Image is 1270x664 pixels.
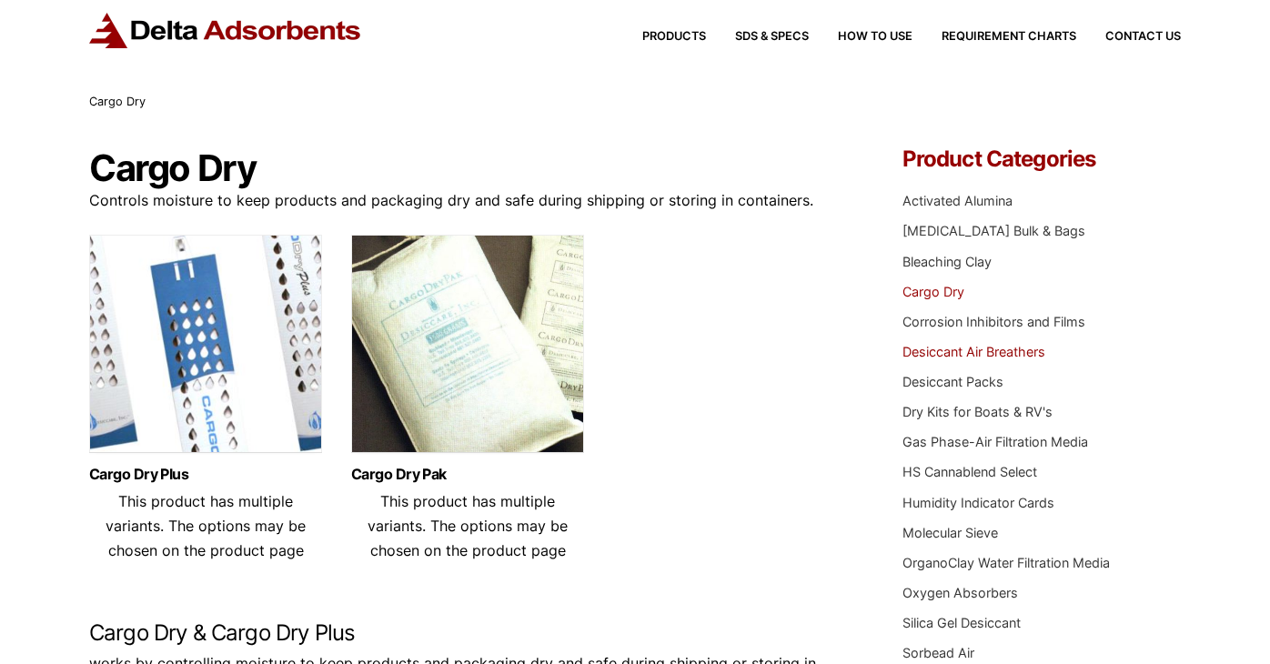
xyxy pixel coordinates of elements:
a: Sorbead Air [902,645,974,660]
span: How to Use [838,31,912,43]
a: Products [613,31,706,43]
span: Contact Us [1105,31,1181,43]
p: Controls moisture to keep products and packaging dry and safe during shipping or storing in conta... [89,188,848,213]
a: Cargo Dry Plus [89,467,322,482]
a: Dry Kits for Boats & RV's [902,404,1053,419]
a: Molecular Sieve [902,525,998,540]
a: Activated Alumina [902,193,1013,208]
a: Silica Gel Desiccant [902,615,1021,630]
a: How to Use [809,31,912,43]
a: Desiccant Packs [902,374,1003,389]
a: Requirement Charts [912,31,1076,43]
a: Gas Phase-Air Filtration Media [902,434,1088,449]
img: Delta Adsorbents [89,13,362,48]
h1: Cargo Dry [89,148,848,188]
span: Requirement Charts [942,31,1076,43]
span: Products [642,31,706,43]
a: Contact Us [1076,31,1181,43]
a: Corrosion Inhibitors and Films [902,314,1085,329]
a: Cargo Dry [902,284,964,299]
span: This product has multiple variants. The options may be chosen on the product page [106,492,306,559]
h2: Cargo Dry & Cargo Dry Plus [89,620,848,647]
a: [MEDICAL_DATA] Bulk & Bags [902,223,1085,238]
a: Bleaching Clay [902,254,992,269]
a: Humidity Indicator Cards [902,495,1054,510]
a: SDS & SPECS [706,31,809,43]
h4: Product Categories [902,148,1181,170]
a: OrganoClay Water Filtration Media [902,555,1110,570]
span: SDS & SPECS [735,31,809,43]
a: Oxygen Absorbers [902,585,1018,600]
a: HS Cannablend Select [902,464,1037,479]
span: This product has multiple variants. The options may be chosen on the product page [368,492,568,559]
a: Desiccant Air Breathers [902,344,1045,359]
span: Cargo Dry [89,95,146,108]
a: Cargo Dry Pak [351,467,584,482]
